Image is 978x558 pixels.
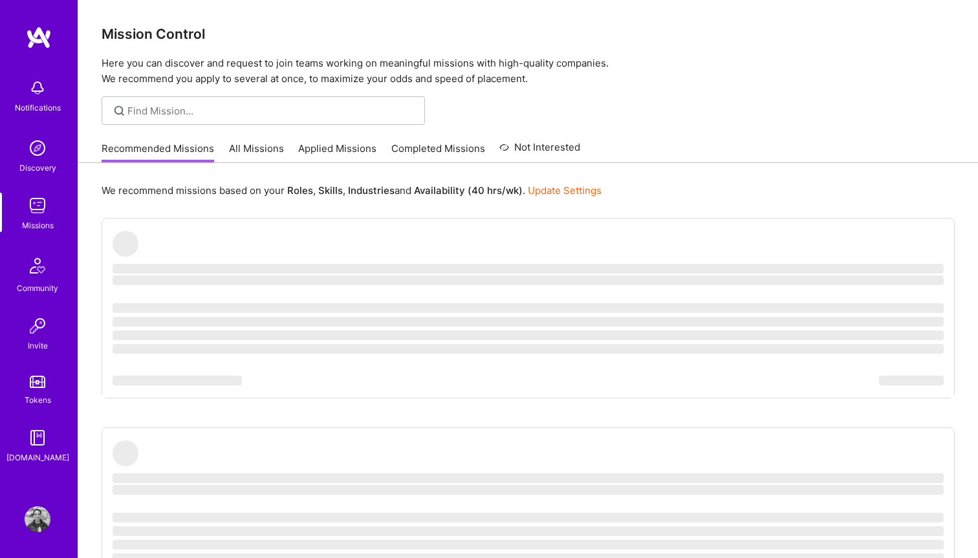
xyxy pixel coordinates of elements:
img: teamwork [25,193,50,219]
div: Tokens [25,393,51,407]
a: Not Interested [499,140,580,163]
div: Discovery [19,161,56,175]
img: logo [26,26,52,49]
img: Invite [25,313,50,339]
h3: Mission Control [102,26,955,42]
div: Community [17,281,58,295]
img: discovery [25,135,50,161]
b: Roles [287,184,313,197]
img: Community [22,250,53,281]
p: Here you can discover and request to join teams working on meaningful missions with high-quality ... [102,56,955,87]
a: All Missions [229,142,284,163]
p: We recommend missions based on your , , and . [102,184,602,197]
img: bell [25,75,50,101]
input: Find Mission... [127,104,415,118]
div: [DOMAIN_NAME] [6,451,69,464]
b: Availability (40 hrs/wk) [414,184,523,197]
img: guide book [25,425,50,451]
div: Invite [28,339,48,352]
img: tokens [30,376,45,388]
a: Recommended Missions [102,142,214,163]
a: Update Settings [528,184,602,197]
img: User Avatar [25,506,50,532]
a: Applied Missions [298,142,376,163]
div: Notifications [15,101,61,114]
i: icon SearchGrey [112,103,127,118]
a: User Avatar [21,506,54,532]
a: Completed Missions [391,142,485,163]
b: Industries [348,184,395,197]
b: Skills [318,184,343,197]
div: Missions [22,219,54,232]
